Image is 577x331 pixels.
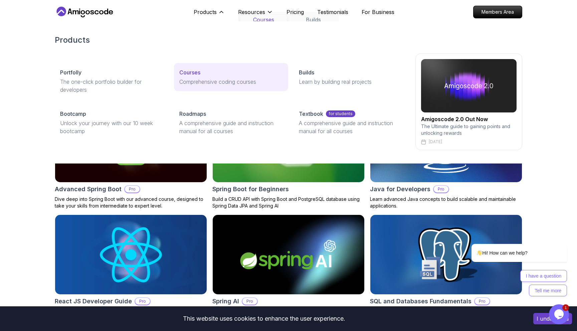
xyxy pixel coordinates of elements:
[135,298,150,305] p: Pro
[179,78,282,86] p: Comprehensive coding courses
[326,110,355,117] p: for students
[429,139,442,144] p: [DATE]
[212,185,289,194] h2: Spring Boot for Beginners
[473,6,522,18] a: Members Area
[242,298,257,305] p: Pro
[55,35,522,45] h2: Products
[299,119,402,135] p: A comprehensive guide and instruction manual for all courses
[294,63,407,91] a: BuildsLearn by building real projects
[60,78,163,94] p: The one-click portfolio builder for developers
[60,68,81,76] p: Portfolly
[213,215,364,294] img: Spring AI card
[55,215,207,294] img: React JS Developer Guide card
[450,184,570,301] iframe: chat widget
[370,215,522,321] a: SQL and Databases Fundamentals cardSQL and Databases FundamentalsProMaster SQL and database funda...
[60,119,163,135] p: Unlock your journey with our 10 week bootcamp
[473,6,522,18] p: Members Area
[55,215,207,321] a: React JS Developer Guide cardReact JS Developer GuideProLearn ReactJS from the ground up and mast...
[421,59,517,112] img: amigoscode 2.0
[174,63,288,91] a: CoursesComprehensive coding courses
[179,119,282,135] p: A comprehensive guide and instruction manual for all courses
[55,185,122,194] h2: Advanced Spring Boot
[434,186,448,193] p: Pro
[533,313,572,324] button: Accept cookies
[238,8,273,21] button: Resources
[421,115,517,123] h2: Amigoscode 2.0 Out Now
[55,63,169,99] a: PortfollyThe one-click portfolio builder for developers
[194,8,225,21] button: Products
[174,104,288,140] a: RoadmapsA comprehensive guide and instruction manual for all courses
[370,185,430,194] h2: Java for Developers
[317,8,348,16] a: Testimonials
[55,104,169,140] a: BootcampUnlock your journey with our 10 week bootcamp
[286,8,304,16] a: Pricing
[60,110,86,118] p: Bootcamp
[179,68,200,76] p: Courses
[179,110,206,118] p: Roadmaps
[5,311,523,326] div: This website uses cookies to enhance the user experience.
[299,110,323,118] p: Textbook
[55,297,132,306] h2: React JS Developer Guide
[370,297,471,306] h2: SQL and Databases Fundamentals
[238,8,265,16] p: Resources
[55,196,207,209] p: Dive deep into Spring Boot with our advanced course, designed to take your skills from intermedia...
[125,186,140,193] p: Pro
[370,196,522,209] p: Learn advanced Java concepts to build scalable and maintainable applications.
[475,298,490,305] p: Pro
[421,123,517,136] p: The Ultimate guide to gaining points and unlocking rewards
[294,104,407,140] a: Textbookfor studentsA comprehensive guide and instruction manual for all courses
[370,215,522,294] img: SQL and Databases Fundamentals card
[194,8,217,16] p: Products
[549,304,570,324] iframe: chat widget
[212,297,239,306] h2: Spring AI
[299,68,314,76] p: Builds
[212,215,365,321] a: Spring AI cardSpring AIProWelcome to the Spring AI course! Learn to build intelligent application...
[299,78,402,86] p: Learn by building real projects
[362,8,394,16] a: For Business
[212,196,365,209] p: Build a CRUD API with Spring Boot and PostgreSQL database using Spring Data JPA and Spring AI
[415,53,522,150] a: amigoscode 2.0Amigoscode 2.0 Out NowThe Ultimate guide to gaining points and unlocking rewards[DATE]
